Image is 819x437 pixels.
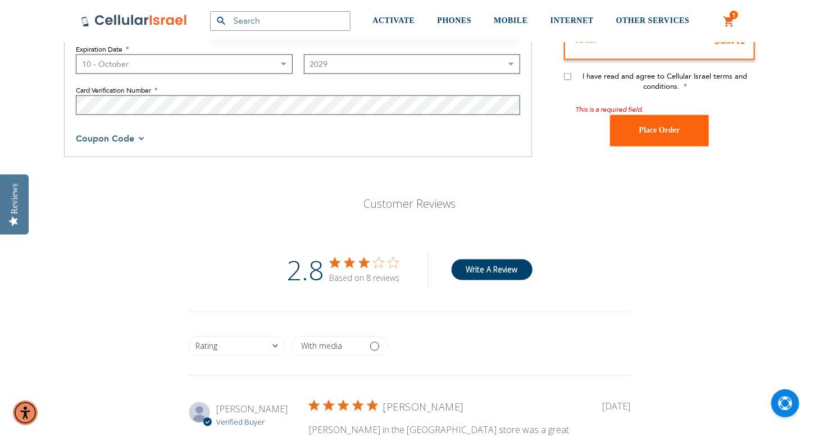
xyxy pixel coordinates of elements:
[616,16,690,25] span: OTHER SERVICES
[583,71,748,92] span: I have read and agree to Cellular Israel terms and conditions.
[330,273,400,284] div: Based on 8 reviews
[550,16,594,25] span: INTERNET
[451,260,533,280] button: Write A Review
[575,103,755,115] div: This is a required field.
[216,403,288,416] span: Eliyahu k.
[10,183,20,214] div: Reviews
[287,251,324,289] div: 2.8
[732,11,736,20] span: 1
[603,400,631,413] div: [DATE]
[639,126,680,135] span: Place Order
[81,14,188,28] img: Cellular Israel Logo
[383,400,463,415] h3: [PERSON_NAME]
[373,16,415,25] span: ACTIVATE
[291,336,388,356] button: Filter by media
[723,15,735,29] a: 1
[330,258,400,268] div: 2.8 out of 5 stars
[299,197,520,212] p: Customer Reviews
[610,115,709,146] button: Place Order
[309,400,377,411] div: 5 out of 5 stars
[76,86,151,95] span: Card Verification Number
[715,34,745,46] span: $69.41
[494,16,528,25] span: MOBILE
[76,45,122,54] span: Expiration Date
[76,133,134,145] span: Coupon Code
[210,11,351,31] input: Search
[216,417,265,427] span: Verified Buyer
[13,400,38,425] div: Accessibility Menu
[438,16,472,25] span: PHONES
[301,343,342,350] div: With media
